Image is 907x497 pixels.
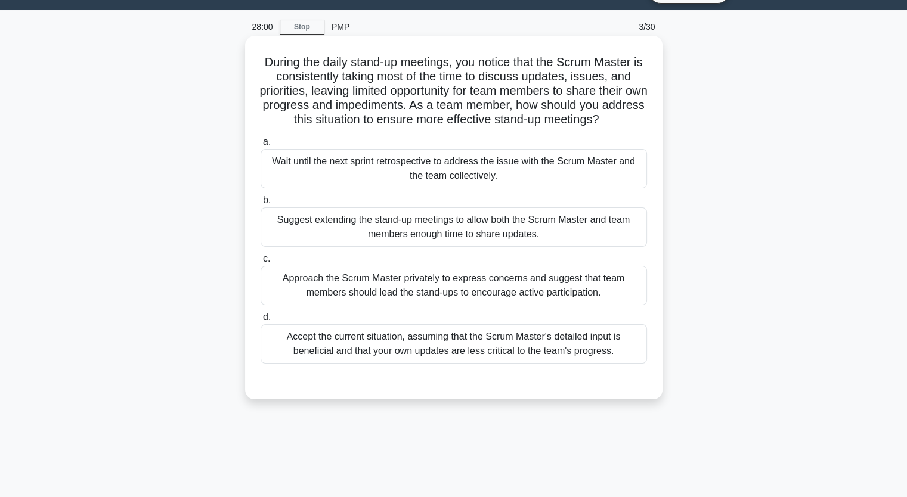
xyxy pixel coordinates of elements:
div: Wait until the next sprint retrospective to address the issue with the Scrum Master and the team ... [261,149,647,188]
a: Stop [280,20,324,35]
span: c. [263,253,270,263]
span: b. [263,195,271,205]
div: PMP [324,15,488,39]
div: Accept the current situation, assuming that the Scrum Master's detailed input is beneficial and t... [261,324,647,364]
h5: During the daily stand-up meetings, you notice that the Scrum Master is consistently taking most ... [259,55,648,128]
div: Approach the Scrum Master privately to express concerns and suggest that team members should lead... [261,266,647,305]
div: 3/30 [593,15,663,39]
div: Suggest extending the stand-up meetings to allow both the Scrum Master and team members enough ti... [261,207,647,247]
div: 28:00 [245,15,280,39]
span: d. [263,312,271,322]
span: a. [263,136,271,147]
